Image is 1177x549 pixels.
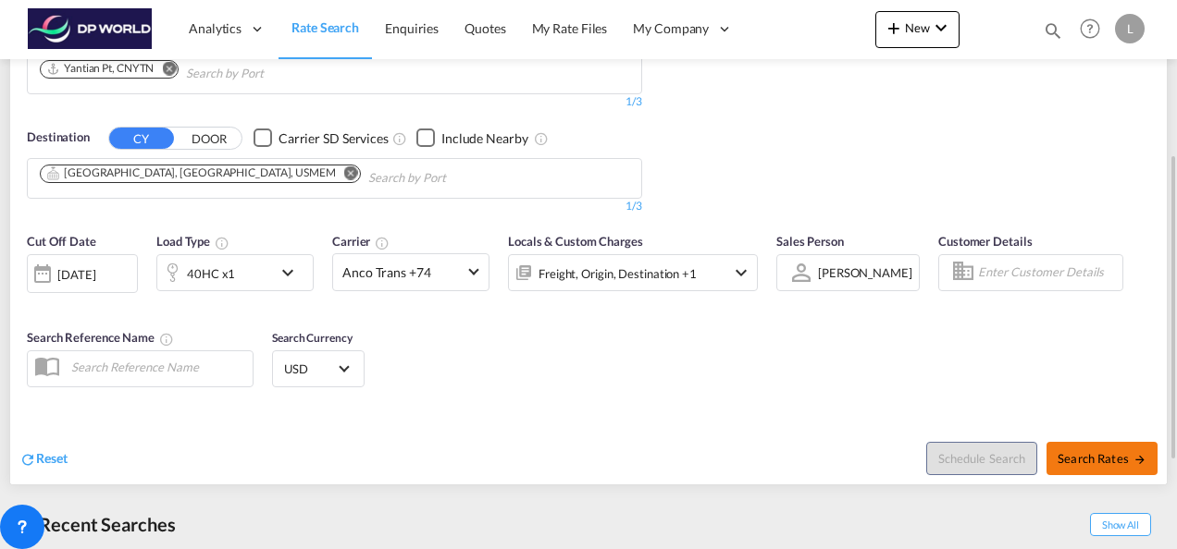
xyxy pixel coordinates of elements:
[186,59,362,89] input: Chips input.
[730,262,752,284] md-icon: icon-chevron-down
[215,236,229,250] md-icon: icon-information-outline
[46,165,336,181] div: Memphis, TN, USMEM
[1115,14,1145,43] div: L
[37,55,369,89] md-chips-wrap: Chips container. Use arrow keys to select chips.
[27,330,174,345] span: Search Reference Name
[1043,20,1063,41] md-icon: icon-magnify
[27,199,642,214] div: 1/3
[277,262,308,284] md-icon: icon-chevron-down
[633,19,709,38] span: My Company
[109,128,174,149] button: CY
[816,259,914,286] md-select: Sales Person: Luis Cruz
[776,234,844,249] span: Sales Person
[27,234,96,249] span: Cut Off Date
[342,263,463,282] span: Anco Trans +74
[19,449,68,470] div: icon-refreshReset
[883,17,905,39] md-icon: icon-plus 400-fg
[156,254,314,291] div: 40HC x1icon-chevron-down
[27,128,90,147] span: Destination
[9,504,183,545] div: Recent Searches
[416,128,528,148] md-checkbox: Checkbox No Ink
[875,11,960,48] button: icon-plus 400-fgNewicon-chevron-down
[57,266,95,283] div: [DATE]
[441,129,528,148] div: Include Nearby
[508,254,758,291] div: Freight Origin Destination Factory Stuffingicon-chevron-down
[1090,513,1151,536] span: Show All
[926,442,1037,475] button: Note: By default Schedule search will only considerorigin ports, destination ports and cut off da...
[37,159,551,193] md-chips-wrap: Chips container. Use arrow keys to select chips.
[385,20,439,36] span: Enquiries
[818,265,912,280] div: [PERSON_NAME]
[1058,451,1146,466] span: Search Rates
[28,8,153,50] img: c08ca190194411f088ed0f3ba295208c.png
[27,94,642,110] div: 1/3
[46,61,157,77] div: Press delete to remove this chip.
[46,61,154,77] div: Yantian Pt, CNYTN
[150,61,178,79] button: Remove
[272,331,353,345] span: Search Currency
[187,261,235,287] div: 40HC x1
[254,128,389,148] md-checkbox: Checkbox No Ink
[1074,13,1106,44] span: Help
[19,451,36,468] md-icon: icon-refresh
[368,164,544,193] input: Chips input.
[1047,442,1158,475] button: Search Ratesicon-arrow-right
[284,360,336,377] span: USD
[332,234,390,249] span: Carrier
[1134,453,1146,466] md-icon: icon-arrow-right
[159,332,174,347] md-icon: Your search will be saved by the below given name
[375,236,390,250] md-icon: The selected Trucker/Carrierwill be displayed in the rate results If the rates are from another f...
[930,17,952,39] md-icon: icon-chevron-down
[978,259,1117,287] input: Enter Customer Details
[539,261,697,287] div: Freight Origin Destination Factory Stuffing
[27,254,138,293] div: [DATE]
[332,165,360,184] button: Remove
[62,353,253,381] input: Search Reference Name
[291,19,359,35] span: Rate Search
[27,291,41,316] md-datepicker: Select
[156,234,229,249] span: Load Type
[279,129,389,148] div: Carrier SD Services
[532,20,608,36] span: My Rate Files
[938,234,1032,249] span: Customer Details
[189,19,242,38] span: Analytics
[177,128,242,149] button: DOOR
[36,450,68,466] span: Reset
[1043,20,1063,48] div: icon-magnify
[46,165,340,181] div: Press delete to remove this chip.
[508,234,643,249] span: Locals & Custom Charges
[883,20,952,35] span: New
[1074,13,1115,46] div: Help
[465,20,505,36] span: Quotes
[392,131,407,146] md-icon: Unchecked: Search for CY (Container Yard) services for all selected carriers.Checked : Search for...
[534,131,549,146] md-icon: Unchecked: Ignores neighbouring ports when fetching rates.Checked : Includes neighbouring ports w...
[282,355,354,382] md-select: Select Currency: $ USDUnited States Dollar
